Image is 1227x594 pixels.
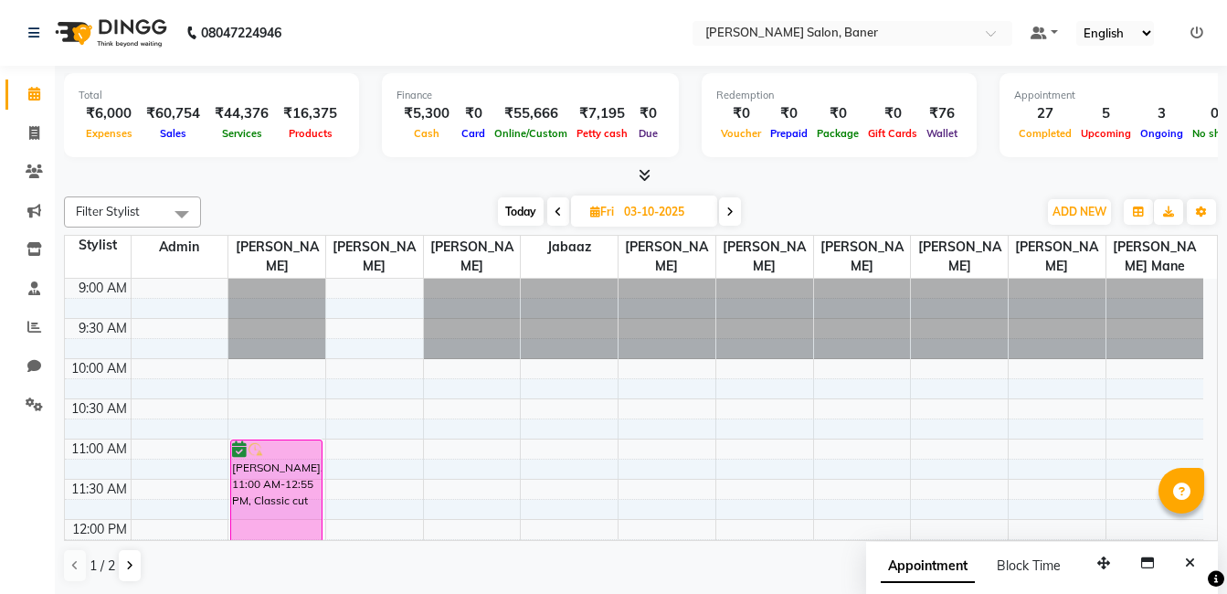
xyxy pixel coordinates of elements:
div: ₹76 [922,103,962,124]
span: 1 / 2 [90,557,115,576]
div: 5 [1076,103,1136,124]
span: Jabaaz [521,236,618,259]
span: Block Time [997,557,1061,574]
iframe: chat widget [1150,521,1209,576]
span: Cash [409,127,444,140]
div: ₹44,376 [207,103,276,124]
div: ₹7,195 [572,103,632,124]
span: [PERSON_NAME] [619,236,715,278]
span: Completed [1014,127,1076,140]
div: 11:30 AM [68,480,131,499]
div: 11:00 AM [68,440,131,459]
span: Wallet [922,127,962,140]
div: Finance [397,88,664,103]
span: [PERSON_NAME] [716,236,813,278]
span: Admin [132,236,228,259]
span: Voucher [716,127,766,140]
div: ₹60,754 [139,103,207,124]
div: 10:30 AM [68,399,131,419]
span: Petty cash [572,127,632,140]
span: Upcoming [1076,127,1136,140]
span: Online/Custom [490,127,572,140]
input: 2025-10-03 [619,198,710,226]
div: ₹0 [457,103,490,124]
span: ADD NEW [1052,205,1106,218]
div: 9:30 AM [75,319,131,338]
img: logo [47,7,172,58]
span: [PERSON_NAME] [814,236,911,278]
span: Card [457,127,490,140]
div: ₹0 [716,103,766,124]
span: Services [217,127,267,140]
div: 27 [1014,103,1076,124]
span: Products [284,127,337,140]
span: Gift Cards [863,127,922,140]
div: ₹5,300 [397,103,457,124]
span: Appointment [881,550,975,583]
div: ₹0 [766,103,812,124]
div: Total [79,88,344,103]
div: [PERSON_NAME], 11:00 AM-12:55 PM, Classic cut [231,440,322,591]
b: 08047224946 [201,7,281,58]
span: Package [812,127,863,140]
span: Today [498,197,544,226]
div: Stylist [65,236,131,255]
div: ₹6,000 [79,103,139,124]
span: [PERSON_NAME] Mane [1106,236,1203,278]
div: 3 [1136,103,1188,124]
div: ₹0 [632,103,664,124]
span: Filter Stylist [76,204,140,218]
div: ₹0 [863,103,922,124]
span: Sales [155,127,191,140]
span: Ongoing [1136,127,1188,140]
div: 12:00 PM [69,520,131,539]
div: 9:00 AM [75,279,131,298]
div: ₹16,375 [276,103,344,124]
div: ₹55,666 [490,103,572,124]
span: [PERSON_NAME] [911,236,1008,278]
div: 10:00 AM [68,359,131,378]
div: ₹0 [812,103,863,124]
span: [PERSON_NAME] [326,236,423,278]
div: Redemption [716,88,962,103]
span: [PERSON_NAME] [1009,236,1105,278]
button: ADD NEW [1048,199,1111,225]
span: [PERSON_NAME] [228,236,325,278]
span: Prepaid [766,127,812,140]
span: Fri [586,205,619,218]
span: Expenses [81,127,137,140]
span: Due [634,127,662,140]
span: [PERSON_NAME] [424,236,521,278]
